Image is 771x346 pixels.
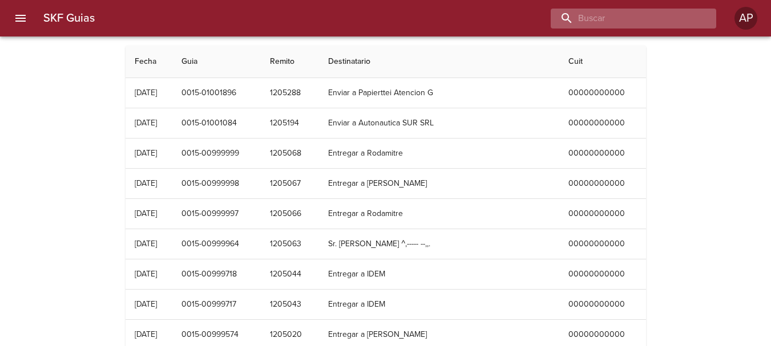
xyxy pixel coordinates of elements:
[559,78,646,108] td: 00000000000
[261,290,319,319] td: 1205043
[734,7,757,30] div: Abrir información de usuario
[261,169,319,198] td: 1205067
[261,199,319,229] td: 1205066
[172,229,261,259] td: 0015-00999964
[319,169,559,198] td: Entregar a [PERSON_NAME]
[319,199,559,229] td: Entregar a Rodamitre
[126,259,172,289] td: [DATE]
[734,7,757,30] div: AP
[172,108,261,138] td: 0015-01001084
[126,169,172,198] td: [DATE]
[319,78,559,108] td: Enviar a Papierttei Atencion G
[126,199,172,229] td: [DATE]
[7,5,34,32] button: menu
[261,46,319,78] th: Remito
[261,78,319,108] td: 1205288
[559,108,646,138] td: 00000000000
[126,139,172,168] td: [DATE]
[172,290,261,319] td: 0015-00999717
[559,169,646,198] td: 00000000000
[172,78,261,108] td: 0015-01001896
[126,229,172,259] td: [DATE]
[172,169,261,198] td: 0015-00999998
[319,46,559,78] th: Destinatario
[559,259,646,289] td: 00000000000
[172,139,261,168] td: 0015-00999999
[319,229,559,259] td: Sr. [PERSON_NAME] ^,----- --,,.
[126,108,172,138] td: [DATE]
[559,229,646,259] td: 00000000000
[319,290,559,319] td: Entregar a IDEM
[551,9,697,29] input: buscar
[559,46,646,78] th: Cuit
[261,139,319,168] td: 1205068
[172,46,261,78] th: Guia
[172,259,261,289] td: 0015-00999718
[319,259,559,289] td: Entregar a IDEM
[559,139,646,168] td: 00000000000
[319,108,559,138] td: Enviar a Autonautica SUR SRL
[261,229,319,259] td: 1205063
[261,108,319,138] td: 1205194
[559,290,646,319] td: 00000000000
[559,199,646,229] td: 00000000000
[261,259,319,289] td: 1205044
[126,46,172,78] th: Fecha
[126,78,172,108] td: [DATE]
[319,139,559,168] td: Entregar a Rodamitre
[126,290,172,319] td: [DATE]
[43,9,95,27] h6: SKF Guias
[172,199,261,229] td: 0015-00999997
